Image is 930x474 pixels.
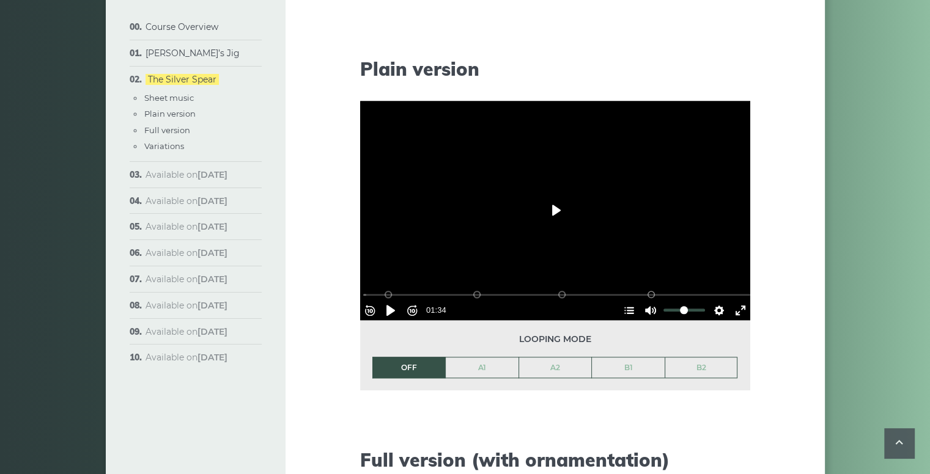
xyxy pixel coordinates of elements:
span: Available on [146,326,227,337]
a: Plain version [144,109,196,119]
a: B2 [665,357,737,378]
strong: [DATE] [197,352,227,363]
span: Available on [146,169,227,180]
h2: Plain version [360,58,750,80]
strong: [DATE] [197,247,227,258]
a: Variations [144,141,184,151]
strong: [DATE] [197,300,227,311]
span: Available on [146,300,227,311]
strong: [DATE] [197,169,227,180]
h2: Full version (with ornamentation) [360,449,750,471]
span: Looping mode [372,332,738,346]
span: Available on [146,247,227,258]
strong: [DATE] [197,274,227,285]
a: Sheet music [144,93,194,103]
a: A1 [446,357,519,378]
span: Available on [146,352,227,363]
strong: [DATE] [197,326,227,337]
a: Course Overview [146,21,218,32]
span: Available on [146,274,227,285]
a: The Silver Spear [146,74,219,85]
strong: [DATE] [197,195,227,206]
strong: [DATE] [197,221,227,232]
a: B1 [592,357,665,378]
span: Available on [146,221,227,232]
a: A2 [519,357,592,378]
span: Available on [146,195,227,206]
a: [PERSON_NAME]’s Jig [146,48,240,59]
a: Full version [144,125,190,135]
